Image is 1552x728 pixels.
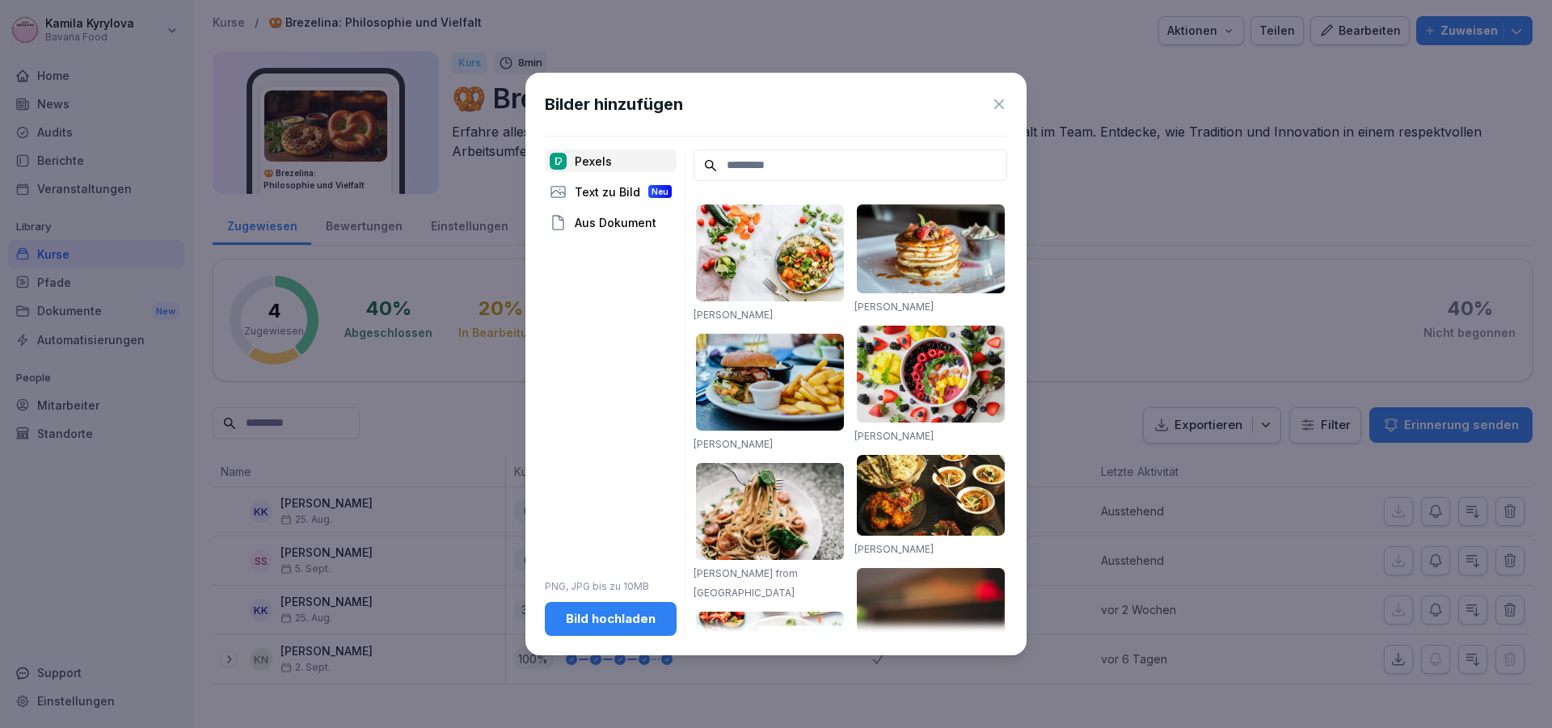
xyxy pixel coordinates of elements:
[854,430,934,442] a: [PERSON_NAME]
[558,610,664,628] div: Bild hochladen
[696,463,844,560] img: pexels-photo-1279330.jpeg
[854,301,934,313] a: [PERSON_NAME]
[696,204,844,301] img: pexels-photo-1640777.jpeg
[545,211,677,234] div: Aus Dokument
[696,334,844,431] img: pexels-photo-70497.jpeg
[545,180,677,203] div: Text zu Bild
[648,185,672,198] div: Neu
[696,612,844,722] img: pexels-photo-1640772.jpeg
[545,579,677,594] p: PNG, JPG bis zu 10MB
[694,438,773,450] a: [PERSON_NAME]
[857,204,1005,292] img: pexels-photo-376464.jpeg
[694,567,798,599] a: [PERSON_NAME] from [GEOGRAPHIC_DATA]
[545,149,677,172] div: Pexels
[854,543,934,555] a: [PERSON_NAME]
[694,309,773,321] a: [PERSON_NAME]
[545,92,683,116] h1: Bilder hinzufügen
[550,153,567,170] img: pexels.png
[857,326,1005,423] img: pexels-photo-1099680.jpeg
[857,455,1005,536] img: pexels-photo-958545.jpeg
[545,602,677,636] button: Bild hochladen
